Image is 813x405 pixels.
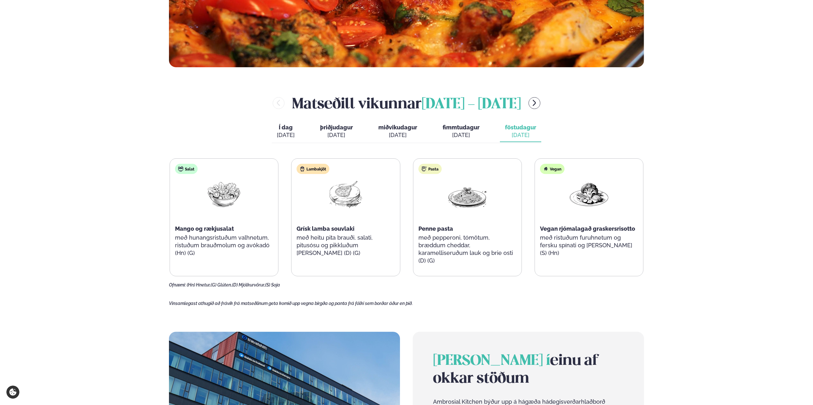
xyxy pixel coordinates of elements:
div: [DATE] [320,131,353,139]
div: Lambakjöt [297,164,329,174]
span: (G) Glúten, [211,282,232,287]
h2: Matseðill vikunnar [292,93,521,113]
p: með hunangsristuðum valhnetum, ristuðum brauðmolum og avókadó (Hn) (G) [175,234,273,257]
p: með ristuðum furuhnetum og fersku spínati og [PERSON_NAME] (S) (Hn) [540,234,638,257]
span: fimmtudagur [443,124,480,131]
span: Mango og rækjusalat [175,225,234,232]
span: föstudagur [505,124,536,131]
div: Vegan [540,164,564,174]
div: Salat [175,164,198,174]
div: [DATE] [378,131,417,139]
button: menu-btn-left [273,97,284,109]
p: með pepperoni, tómötum, bræddum cheddar, karamelliseruðum lauk og brie osti (D) (G) [418,234,516,264]
span: Í dag [277,124,295,131]
span: (S) Soja [265,282,280,287]
span: [PERSON_NAME] í [433,354,550,368]
span: Vinsamlegast athugið að frávik frá matseðlinum geta komið upp vegna birgða og panta frá fólki sem... [169,301,413,306]
span: (D) Mjólkurvörur, [232,282,265,287]
span: Grísk lamba souvlaki [297,225,354,232]
h2: einu af okkar stöðum [433,352,623,388]
img: salad.svg [178,166,183,171]
button: Í dag [DATE] [272,121,300,142]
button: þriðjudagur [DATE] [315,121,358,142]
span: miðvikudagur [378,124,417,131]
button: föstudagur [DATE] [500,121,541,142]
div: Pasta [418,164,442,174]
span: Ofnæmi: [169,282,186,287]
img: Lamb-Meat.png [325,179,366,209]
div: [DATE] [443,131,480,139]
img: Salad.png [204,179,244,209]
span: Vegan rjómalagað graskersrisotto [540,225,635,232]
a: Cookie settings [6,386,19,399]
img: Spagetti.png [447,179,488,209]
button: miðvikudagur [DATE] [373,121,422,142]
span: (Hn) Hnetur, [187,282,211,287]
p: með heitu pita brauði, salati, pitusósu og pikkluðum [PERSON_NAME] (D) (G) [297,234,395,257]
img: Vegan.svg [543,166,548,171]
div: [DATE] [505,131,536,139]
button: menu-btn-right [529,97,540,109]
button: fimmtudagur [DATE] [438,121,485,142]
img: Lamb.svg [300,166,305,171]
img: Vegan.png [569,179,609,209]
div: [DATE] [277,131,295,139]
span: þriðjudagur [320,124,353,131]
img: pasta.svg [422,166,427,171]
span: [DATE] - [DATE] [422,98,521,112]
span: Penne pasta [418,225,453,232]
